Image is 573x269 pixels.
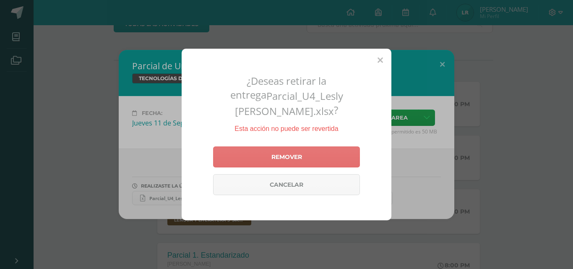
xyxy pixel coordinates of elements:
a: Remover [213,146,360,167]
span: Parcial_U4_Lesly [PERSON_NAME].xlsx [235,89,343,118]
h2: ¿Deseas retirar la entrega ? [192,74,381,118]
span: Close (Esc) [378,55,383,65]
span: Esta acción no puede ser revertida [234,125,338,132]
a: Cancelar [213,174,360,195]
